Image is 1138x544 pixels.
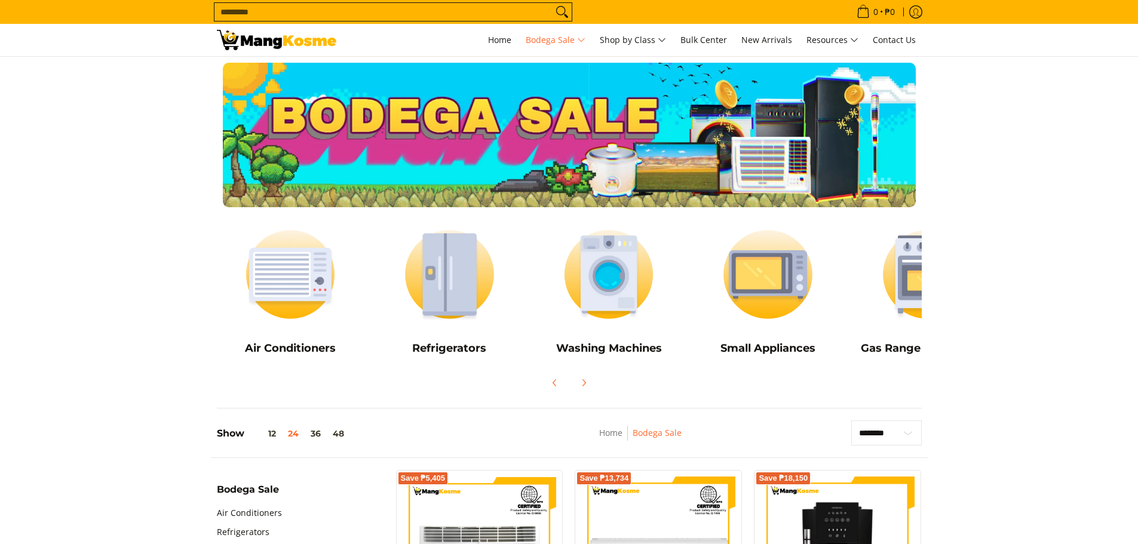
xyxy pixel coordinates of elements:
[674,24,733,56] a: Bulk Center
[217,503,282,523] a: Air Conditioners
[282,429,305,438] button: 24
[217,523,269,542] a: Refrigerators
[520,426,762,453] nav: Breadcrumbs
[633,427,682,438] a: Bodega Sale
[759,475,808,482] span: Save ₱18,150
[694,342,842,355] h5: Small Appliances
[520,24,591,56] a: Bodega Sale
[694,219,842,330] img: Small Appliances
[680,34,727,45] span: Bulk Center
[217,342,364,355] h5: Air Conditioners
[800,24,864,56] a: Resources
[217,428,350,439] h5: Show
[217,219,364,330] img: Air Conditioners
[244,429,282,438] button: 12
[854,342,1001,355] h5: Gas Range and Cookers
[217,30,336,50] img: Bodega Sale l Mang Kosme: Cost-Efficient &amp; Quality Home Appliances
[217,485,279,494] span: Bodega Sale
[482,24,517,56] a: Home
[873,34,916,45] span: Contact Us
[599,427,622,438] a: Home
[535,342,683,355] h5: Washing Machines
[854,219,1001,364] a: Cookers Gas Range and Cookers
[872,8,880,16] span: 0
[535,219,683,330] img: Washing Machines
[883,8,897,16] span: ₱0
[327,429,350,438] button: 48
[401,475,446,482] span: Save ₱5,405
[217,485,279,503] summary: Open
[853,5,898,19] span: •
[735,24,798,56] a: New Arrivals
[376,219,523,330] img: Refrigerators
[348,24,922,56] nav: Main Menu
[376,342,523,355] h5: Refrigerators
[488,34,511,45] span: Home
[806,33,858,48] span: Resources
[542,370,568,396] button: Previous
[854,219,1001,330] img: Cookers
[376,219,523,364] a: Refrigerators Refrigerators
[579,475,628,482] span: Save ₱13,734
[694,219,842,364] a: Small Appliances Small Appliances
[305,429,327,438] button: 36
[570,370,597,396] button: Next
[600,33,666,48] span: Shop by Class
[535,219,683,364] a: Washing Machines Washing Machines
[526,33,585,48] span: Bodega Sale
[594,24,672,56] a: Shop by Class
[217,219,364,364] a: Air Conditioners Air Conditioners
[553,3,572,21] button: Search
[741,34,792,45] span: New Arrivals
[867,24,922,56] a: Contact Us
